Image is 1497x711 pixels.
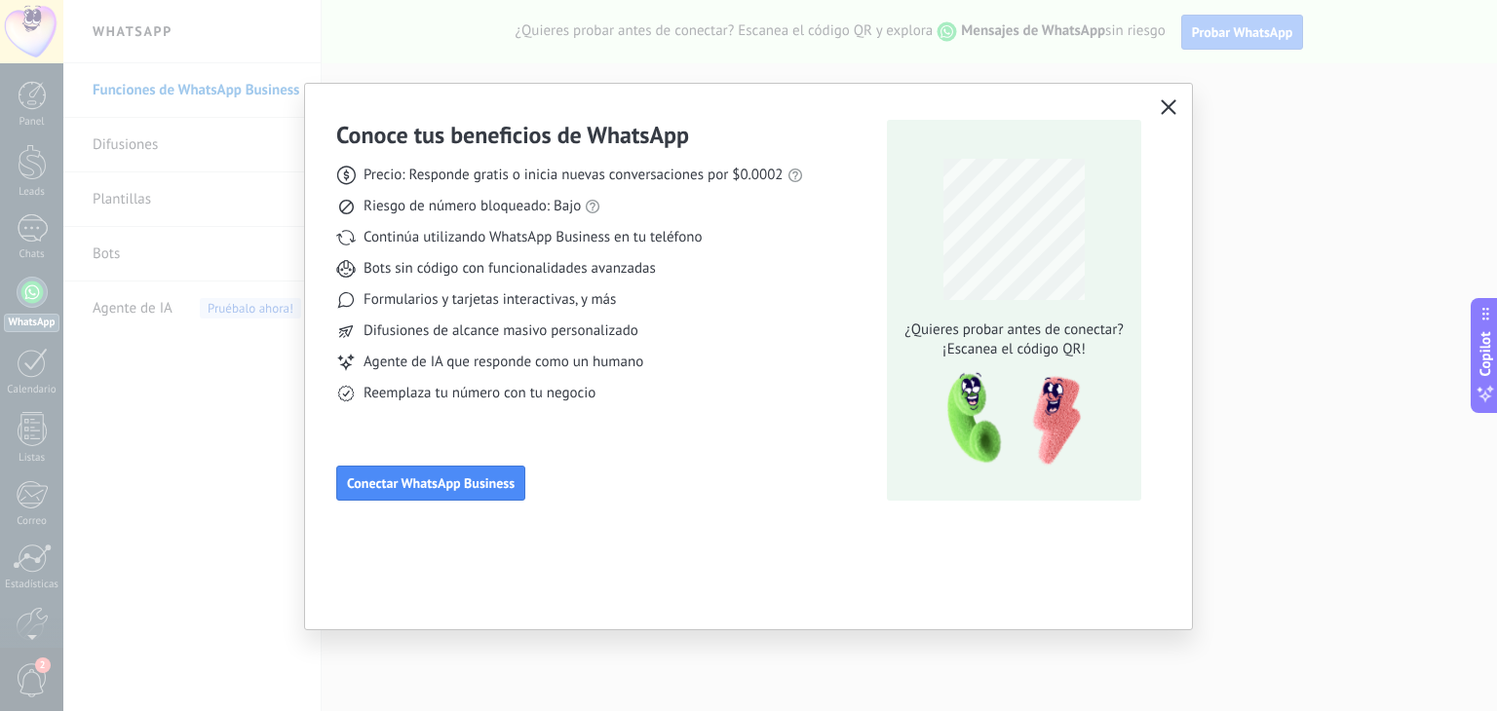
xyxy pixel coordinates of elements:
[931,367,1085,471] img: qr-pic-1x.png
[364,228,702,247] span: Continúa utilizando WhatsApp Business en tu teléfono
[364,166,784,185] span: Precio: Responde gratis o inicia nuevas conversaciones por $0.0002
[900,320,1130,340] span: ¿Quieres probar antes de conectar?
[1476,332,1495,377] span: Copilot
[364,321,638,341] span: Difusiones de alcance masivo personalizado
[364,259,656,279] span: Bots sin código con funcionalidades avanzadas
[900,340,1130,359] span: ¡Escanea el código QR!
[364,197,581,216] span: Riesgo de número bloqueado: Bajo
[336,466,525,501] button: Conectar WhatsApp Business
[347,476,515,490] span: Conectar WhatsApp Business
[364,353,643,372] span: Agente de IA que responde como un humano
[364,384,595,403] span: Reemplaza tu número con tu negocio
[364,290,616,310] span: Formularios y tarjetas interactivas, y más
[336,120,689,150] h3: Conoce tus beneficios de WhatsApp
